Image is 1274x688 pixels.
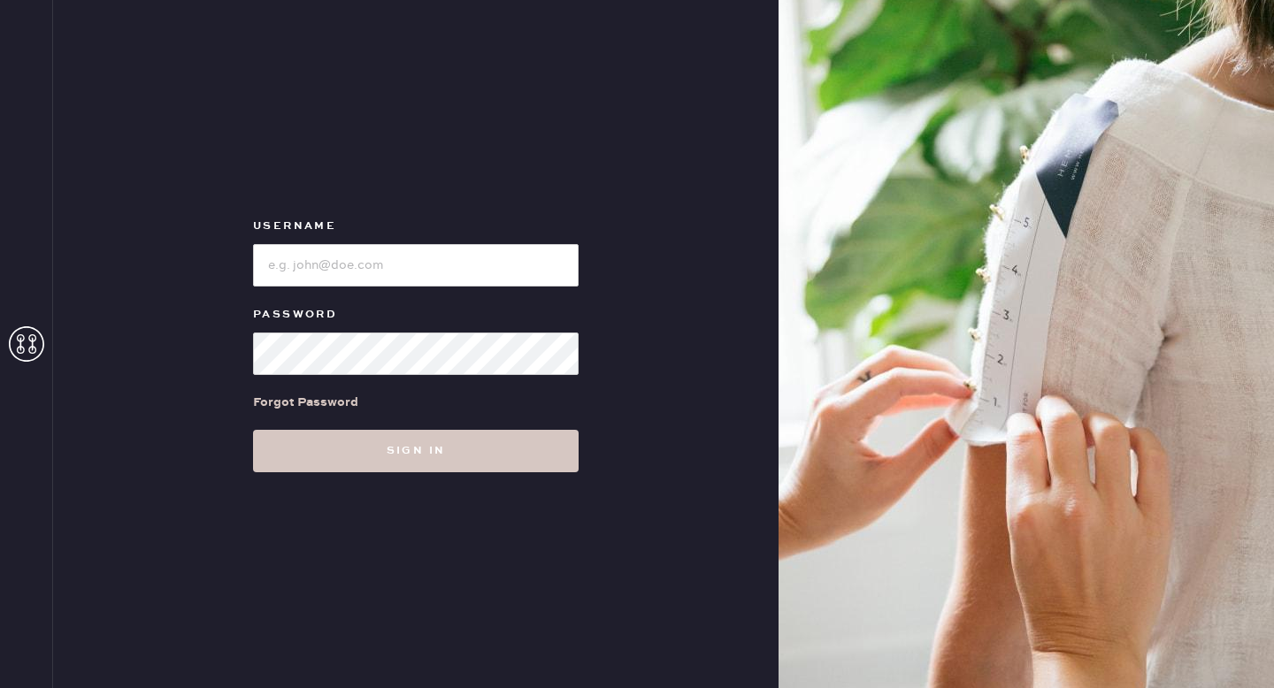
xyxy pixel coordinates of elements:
[253,304,579,325] label: Password
[253,216,579,237] label: Username
[253,244,579,287] input: e.g. john@doe.com
[253,375,358,430] a: Forgot Password
[253,393,358,412] div: Forgot Password
[253,430,579,472] button: Sign in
